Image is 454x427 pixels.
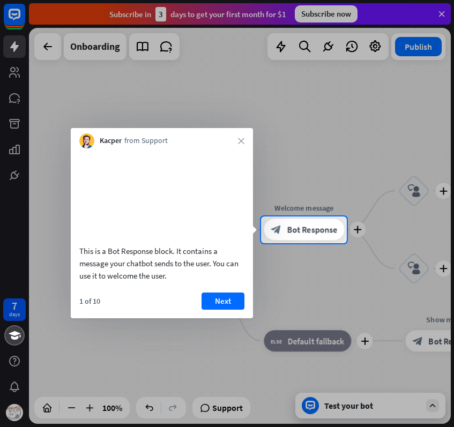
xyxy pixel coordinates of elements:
[202,293,244,310] button: Next
[287,224,337,235] span: Bot Response
[100,136,122,146] span: Kacper
[124,136,168,146] span: from Support
[238,138,244,144] i: close
[9,4,41,36] button: Open LiveChat chat widget
[271,224,281,235] i: block_bot_response
[79,245,244,282] div: This is a Bot Response block. It contains a message your chatbot sends to the user. You can use i...
[79,296,100,306] div: 1 of 10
